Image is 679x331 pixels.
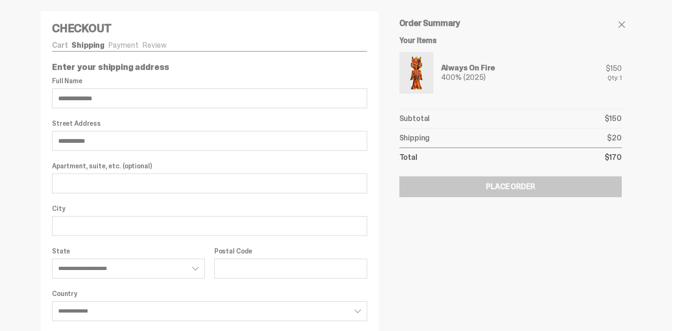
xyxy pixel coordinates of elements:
label: City [52,205,367,212]
label: Full Name [52,77,367,85]
p: Subtotal [399,115,430,122]
div: Always On Fire [441,64,495,72]
div: Place Order [486,183,535,191]
h5: Order Summary [399,19,622,27]
button: Place Order [399,176,622,197]
p: Enter your shipping address [52,63,367,71]
h6: Your Items [399,37,622,44]
p: $150 [605,115,622,122]
a: Cart [52,40,68,50]
p: Total [399,154,417,161]
label: Street Address [52,120,367,127]
p: Shipping [399,134,430,142]
div: 400% (2025) [441,74,495,81]
div: Qty: 1 [606,74,622,81]
p: $170 [605,154,622,161]
p: $20 [607,134,622,142]
label: Country [52,290,367,297]
label: Postal Code [214,247,367,255]
h4: Checkout [52,23,367,34]
img: Always-On-Fire---Website-Archive.2484X.png [401,54,432,92]
label: State [52,247,205,255]
a: Shipping [71,40,105,50]
div: $150 [606,65,622,72]
label: Apartment, suite, etc. (optional) [52,162,367,170]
